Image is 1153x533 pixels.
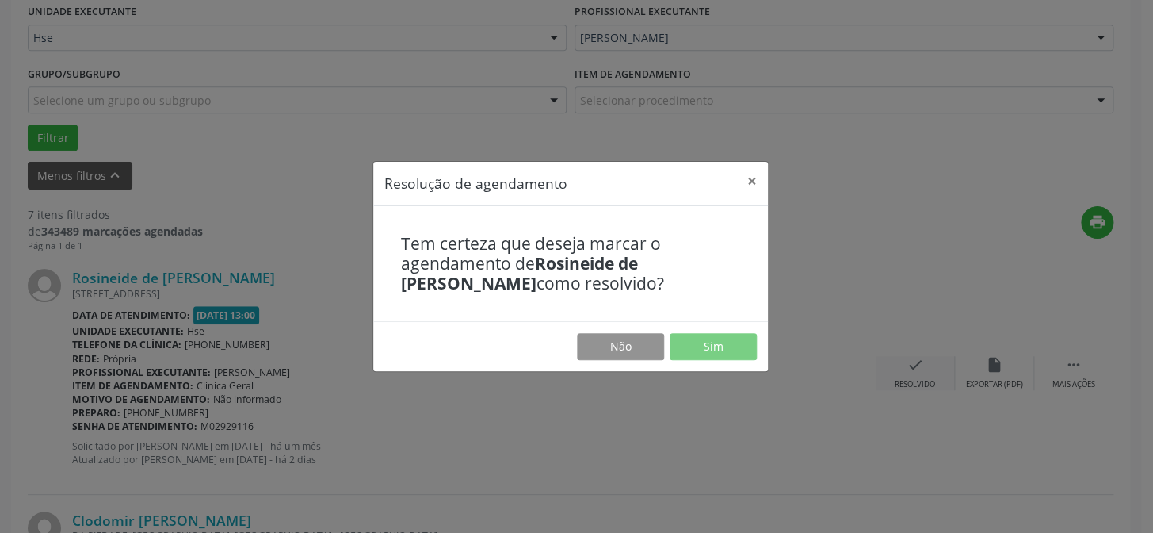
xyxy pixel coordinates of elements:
h5: Resolução de agendamento [384,173,567,194]
button: Sim [670,333,757,360]
h4: Tem certeza que deseja marcar o agendamento de como resolvido? [401,234,740,294]
button: Não [577,333,664,360]
b: Rosineide de [PERSON_NAME] [401,252,638,294]
button: Close [736,162,768,201]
